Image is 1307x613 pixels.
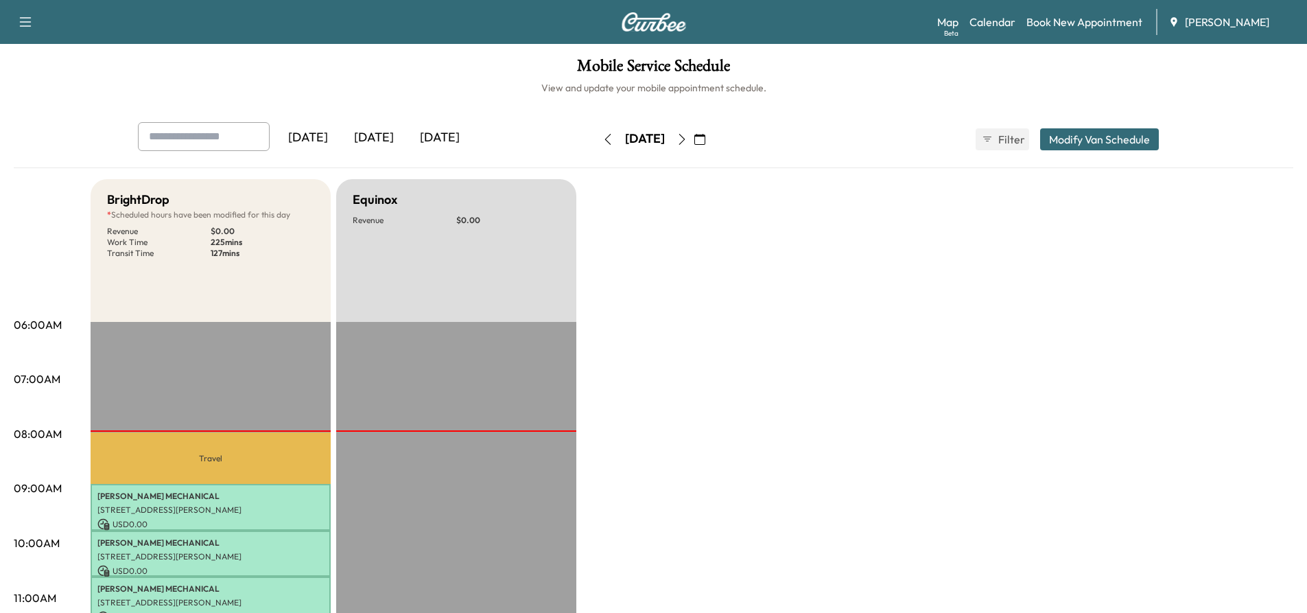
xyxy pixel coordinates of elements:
p: Transit Time [107,248,211,259]
p: 09:00AM [14,480,62,496]
img: Curbee Logo [621,12,687,32]
p: USD 0.00 [97,565,324,577]
span: Filter [998,131,1023,148]
p: 08:00AM [14,426,62,442]
div: [DATE] [407,122,473,154]
h5: BrightDrop [107,190,169,209]
button: Filter [976,128,1029,150]
p: [STREET_ADDRESS][PERSON_NAME] [97,505,324,516]
p: Revenue [353,215,456,226]
p: Work Time [107,237,211,248]
p: 06:00AM [14,316,62,333]
span: [PERSON_NAME] [1185,14,1269,30]
h1: Mobile Service Schedule [14,58,1293,81]
div: [DATE] [341,122,407,154]
p: [STREET_ADDRESS][PERSON_NAME] [97,597,324,608]
p: [PERSON_NAME] MECHANICAL [97,537,324,548]
a: MapBeta [937,14,958,30]
p: Revenue [107,226,211,237]
p: USD 0.00 [97,518,324,531]
p: [STREET_ADDRESS][PERSON_NAME] [97,551,324,562]
div: [DATE] [625,130,665,148]
div: [DATE] [275,122,341,154]
a: Calendar [969,14,1015,30]
a: Book New Appointment [1026,14,1142,30]
h5: Equinox [353,190,397,209]
button: Modify Van Schedule [1040,128,1159,150]
div: Beta [944,28,958,38]
p: Travel [91,432,331,484]
p: 11:00AM [14,590,56,606]
p: $ 0.00 [456,215,560,226]
p: 07:00AM [14,371,60,387]
p: 127 mins [211,248,314,259]
p: [PERSON_NAME] MECHANICAL [97,583,324,594]
p: [PERSON_NAME] MECHANICAL [97,491,324,502]
p: $ 0.00 [211,226,314,237]
p: Scheduled hours have been modified for this day [107,209,314,220]
h6: View and update your mobile appointment schedule. [14,81,1293,95]
p: 225 mins [211,237,314,248]
p: 10:00AM [14,535,60,551]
